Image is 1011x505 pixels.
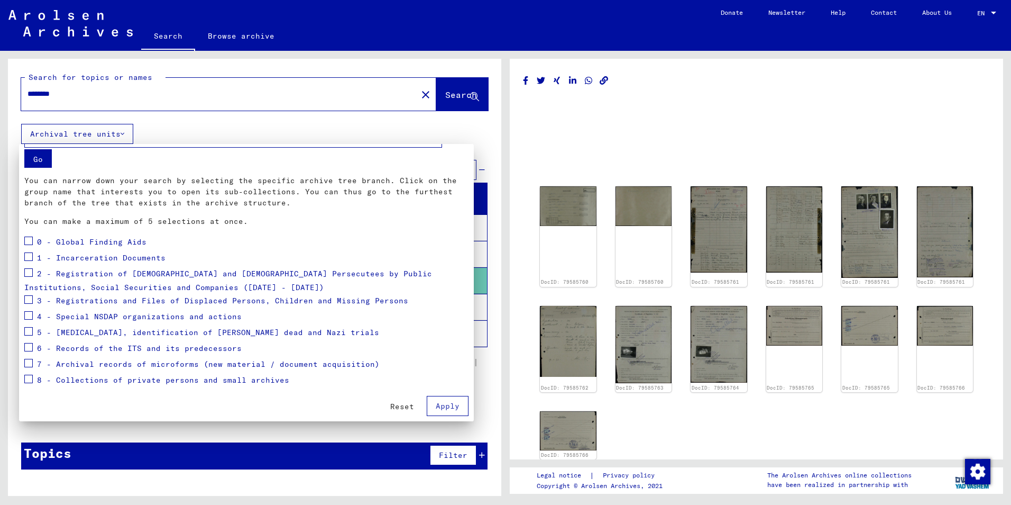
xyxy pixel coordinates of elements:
button: Reset [382,397,422,416]
span: 5 - [MEDICAL_DATA], identification of [PERSON_NAME] dead and Nazi trials [37,328,379,337]
span: 4 - Special NSDAP organizations and actions [37,312,242,321]
button: Go [24,149,52,168]
img: Change consent [965,459,990,484]
span: 7 - Archival records of microforms (new material / document acquisition) [37,359,380,369]
span: 6 - Records of the ITS and its predecessors [37,344,242,353]
span: Apply [436,401,459,411]
span: 8 - Collections of private persons and small archives [37,375,289,385]
button: Apply [427,396,468,416]
span: 1 - Incarceration Documents [37,253,166,263]
span: 3 - Registrations and Files of Displaced Persons, Children and Missing Persons [37,296,408,305]
span: Reset [390,402,414,411]
span: 0 - Global Finding Aids [37,237,146,247]
p: You can narrow down your search by selecting the specific archive tree branch. Click on the group... [24,175,468,209]
span: 2 - Registration of [DEMOGRAPHIC_DATA] and [DEMOGRAPHIC_DATA] Persecutees by Public Institutions,... [24,269,432,293]
p: You can make a maximum of 5 selections at once. [24,216,468,227]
